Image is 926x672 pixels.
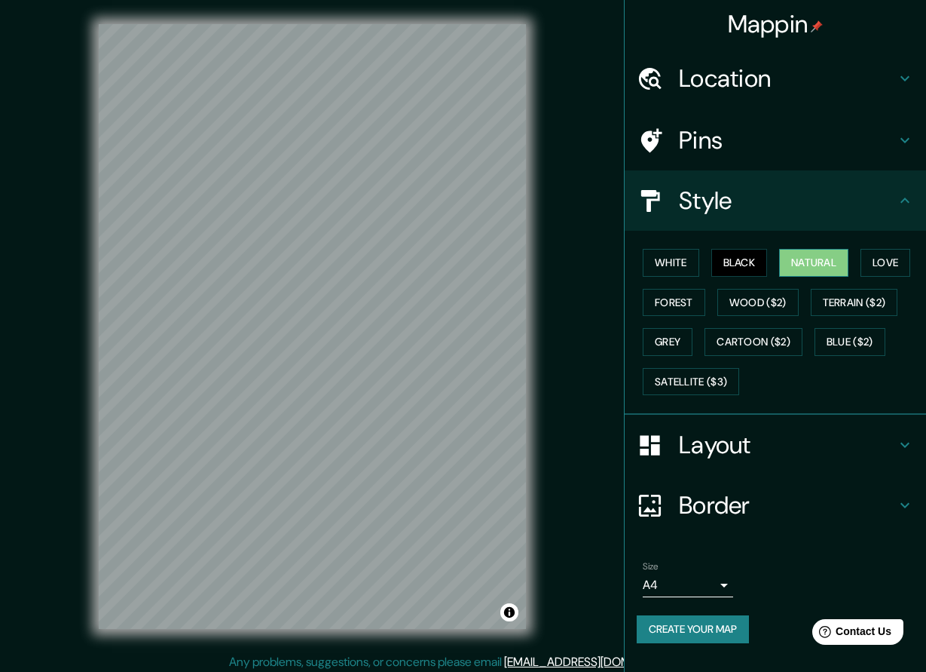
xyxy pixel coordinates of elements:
[860,249,910,277] button: Love
[643,249,699,277] button: White
[625,48,926,109] div: Location
[811,20,823,32] img: pin-icon.png
[717,289,799,317] button: Wood ($2)
[711,249,768,277] button: Black
[814,328,885,356] button: Blue ($2)
[500,603,518,621] button: Toggle attribution
[679,186,896,216] h4: Style
[728,9,824,39] h4: Mappin
[643,289,705,317] button: Forest
[625,170,926,231] div: Style
[643,560,659,573] label: Size
[704,328,802,356] button: Cartoon ($2)
[625,475,926,535] div: Border
[625,110,926,170] div: Pins
[811,289,898,317] button: Terrain ($2)
[679,490,896,520] h4: Border
[643,368,739,396] button: Satellite ($3)
[229,653,692,671] p: Any problems, suggestions, or concerns please email .
[643,573,733,597] div: A4
[99,24,526,629] canvas: Map
[643,328,692,356] button: Grey
[679,125,896,155] h4: Pins
[504,654,690,670] a: [EMAIL_ADDRESS][DOMAIN_NAME]
[679,63,896,94] h4: Location
[625,415,926,475] div: Layout
[679,430,896,460] h4: Layout
[779,249,848,277] button: Natural
[637,615,749,643] button: Create your map
[792,613,909,655] iframe: Help widget launcher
